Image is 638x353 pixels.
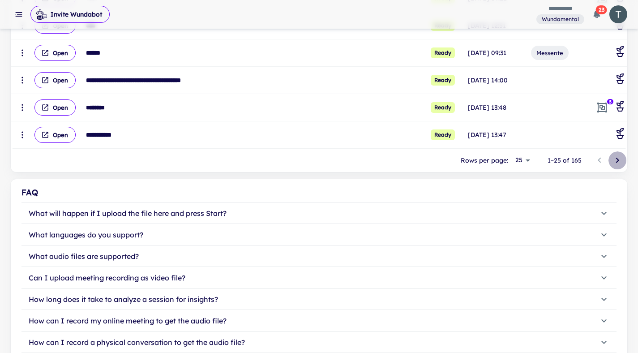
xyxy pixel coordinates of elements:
[594,99,610,116] span: In 3 cohorts
[34,45,76,61] button: Open
[431,75,455,86] span: Ready
[21,202,617,224] button: What will happen if I upload the file here and press Start?
[615,101,625,114] div: Coaching
[29,229,143,240] p: What languages do you support?
[29,251,139,262] p: What audio files are supported?
[431,47,455,58] span: Ready
[466,67,529,94] td: [DATE] 14:00
[588,5,606,23] button: 23
[21,267,617,288] button: Can I upload meeting recording as video file?
[21,310,617,331] button: How can I record my online meeting to get the audio file?
[466,121,529,149] td: [DATE] 13:47
[29,208,227,219] p: What will happen if I upload the file here and press Start?
[431,129,455,140] span: Ready
[21,245,617,267] button: What audio files are supported?
[21,224,617,245] button: What languages do you support?
[596,5,607,14] span: 23
[30,5,110,23] span: Invite Wundabot to record a meeting
[29,294,218,305] p: How long does it take to analyze a session for insights?
[615,73,625,87] div: Coaching
[536,13,584,25] span: You are a member of this workspace. Contact your workspace owner for assistance.
[29,272,185,283] p: Can I upload meeting recording as video file?
[531,48,569,57] span: Messente
[29,315,227,326] p: How can I record my online meeting to get the audio file?
[615,128,625,142] div: Coaching
[21,331,617,353] button: How can I record a physical conversation to get the audio file?
[21,288,617,310] button: How long does it take to analyze a session for insights?
[21,186,617,199] div: FAQ
[466,39,529,67] td: [DATE] 09:31
[548,155,582,165] p: 1–25 of 165
[30,6,110,23] button: Invite Wundabot
[609,5,627,23] img: photoURL
[34,127,76,143] button: Open
[29,337,245,348] p: How can I record a physical conversation to get the audio file?
[34,99,76,116] button: Open
[466,94,529,121] td: [DATE] 13:48
[512,154,533,167] div: 25
[461,155,508,165] p: Rows per page:
[538,15,582,23] span: Wundamental
[34,72,76,88] button: Open
[615,46,625,60] div: Coaching
[606,98,614,105] span: 3
[608,151,626,169] button: Go to next page
[431,102,455,113] span: Ready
